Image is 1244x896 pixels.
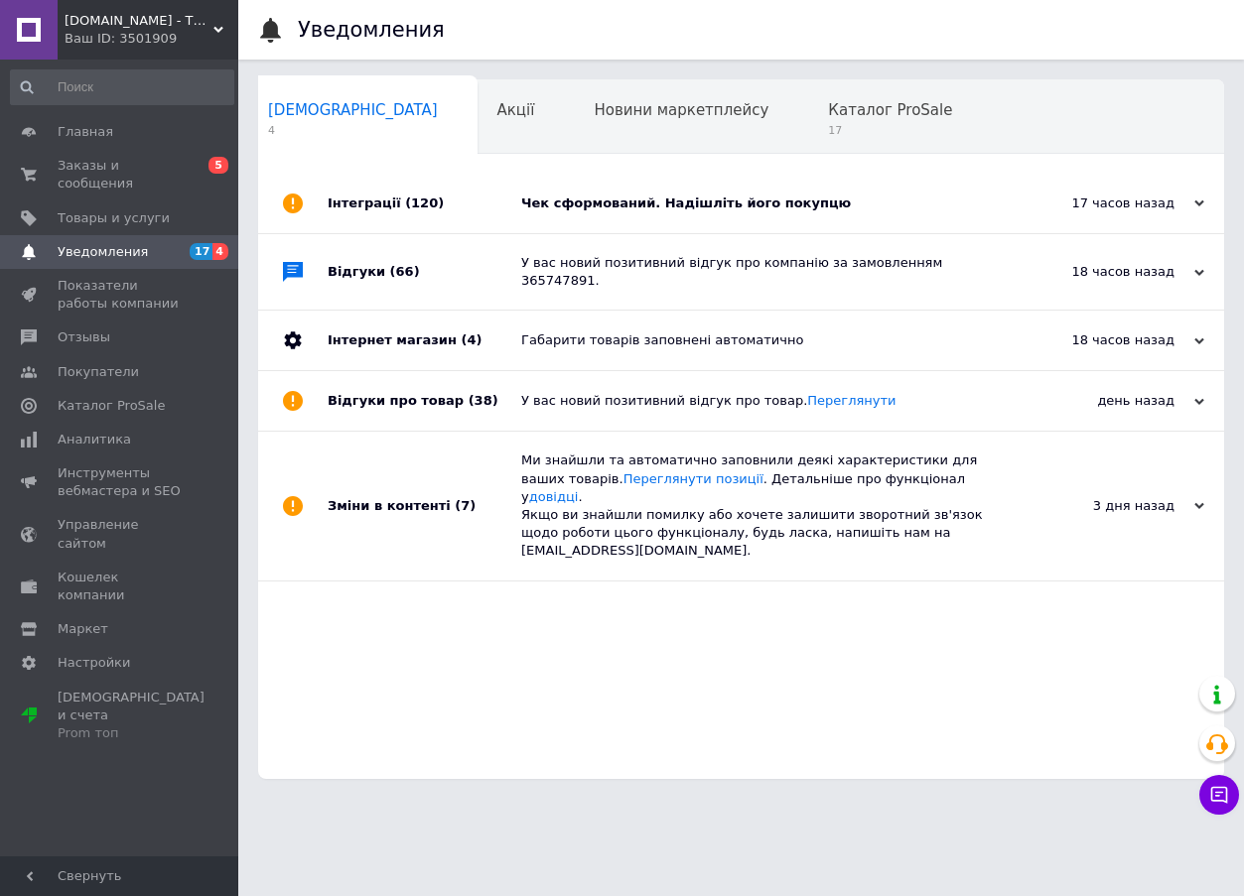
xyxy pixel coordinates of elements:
[623,471,763,486] a: Переглянути позиції
[58,363,139,381] span: Покупатели
[58,123,113,141] span: Главная
[58,654,130,672] span: Настройки
[1199,775,1239,815] button: Чат с покупателем
[190,243,212,260] span: 17
[208,157,228,174] span: 5
[58,431,131,448] span: Аналитика
[497,101,535,119] span: Акції
[1006,497,1204,515] div: 3 дня назад
[328,371,521,431] div: Відгуки про товар
[65,30,238,48] div: Ваш ID: 3501909
[58,209,170,227] span: Товары и услуги
[594,101,768,119] span: Новини маркетплейсу
[212,243,228,260] span: 4
[1006,392,1204,410] div: день назад
[328,432,521,579] div: Зміни в контенті
[328,311,521,370] div: Інтернет магазин
[58,620,108,638] span: Маркет
[828,101,952,119] span: Каталог ProSale
[298,18,445,42] h1: Уведомления
[1006,331,1204,349] div: 18 часов назад
[328,234,521,310] div: Відгуки
[469,393,498,408] span: (38)
[529,489,579,504] a: довідці
[58,724,205,742] div: Prom топ
[58,277,184,313] span: Показатели работы компании
[58,569,184,604] span: Кошелек компании
[1006,194,1204,212] div: 17 часов назад
[807,393,896,408] a: Переглянути
[455,498,476,513] span: (7)
[268,123,438,138] span: 4
[521,194,1006,212] div: Чек сформований. Надішліть його покупцю
[58,464,184,500] span: Инструменты вебмастера и SEO
[828,123,952,138] span: 17
[1006,263,1204,281] div: 18 часов назад
[58,689,205,743] span: [DEMOGRAPHIC_DATA] и счета
[521,392,1006,410] div: У вас новий позитивний відгук про товар.
[390,264,420,279] span: (66)
[10,69,234,105] input: Поиск
[58,397,165,415] span: Каталог ProSale
[268,101,438,119] span: [DEMOGRAPHIC_DATA]
[521,331,1006,349] div: Габарити товарів заповнені автоматично
[521,254,1006,290] div: У вас новий позитивний відгук про компанію за замовленням 365747891.
[461,332,482,347] span: (4)
[58,516,184,552] span: Управление сайтом
[58,157,184,192] span: Заказы и сообщения
[65,12,213,30] span: 7star.com.ua - Твой надежный интернет магазин
[328,174,521,233] div: Інтеграції
[58,243,148,261] span: Уведомления
[58,328,110,346] span: Отзывы
[521,451,1006,560] div: Ми знайшли та автоматично заповнили деякі характеристики для ваших товарів. . Детальніше про функ...
[405,195,444,210] span: (120)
